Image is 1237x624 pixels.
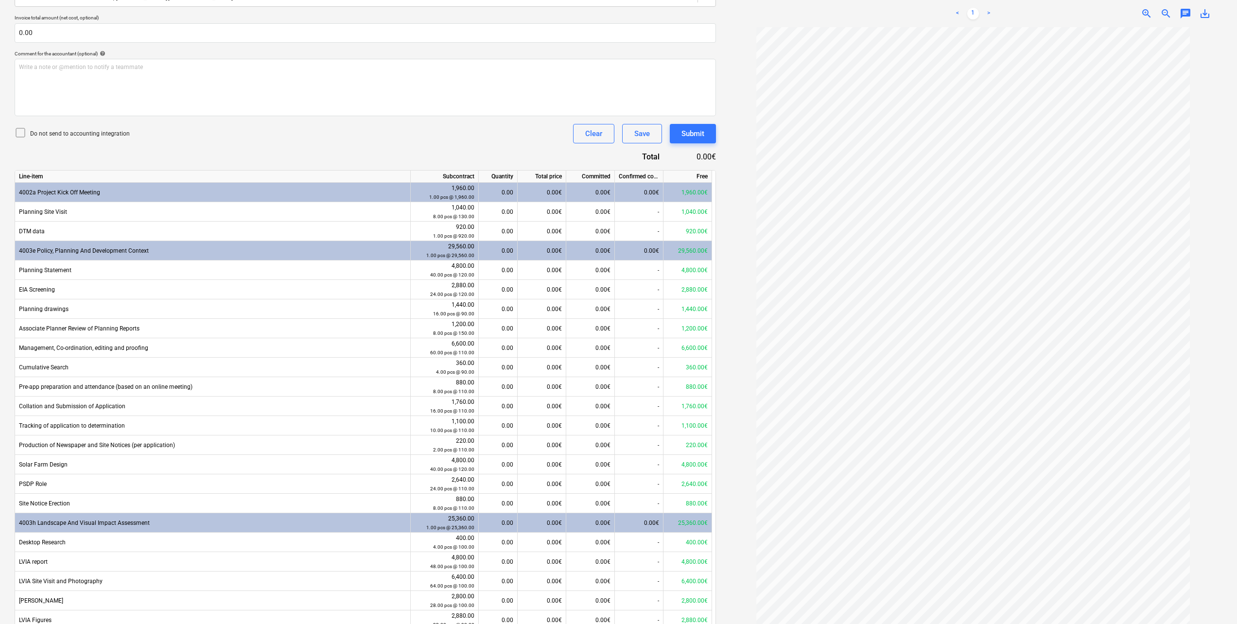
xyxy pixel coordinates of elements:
div: 0.00€ [518,202,566,222]
div: 0.00€ [518,591,566,610]
div: 0.00 [483,260,513,280]
div: 1,960.00 [415,184,474,202]
p: Do not send to accounting integration [30,130,130,138]
div: 1,200.00€ [663,319,712,338]
small: 1.00 pcs @ 25,360.00 [426,525,474,530]
div: 0.00 [483,202,513,222]
div: 0.00 [483,455,513,474]
div: - [615,299,663,319]
a: Next page [983,8,994,19]
small: 16.00 pcs @ 90.00 [433,311,474,316]
small: 10.00 pcs @ 110.00 [430,428,474,433]
button: Clear [573,124,614,143]
small: 64.00 pcs @ 100.00 [430,583,474,589]
div: - [615,474,663,494]
div: 1,760.00€ [663,397,712,416]
div: 0.00 [483,435,513,455]
div: 0.00€ [566,533,615,552]
div: 400.00€ [663,533,712,552]
div: 29,560.00€ [663,241,712,260]
div: 0.00€ [566,591,615,610]
div: 0.00€ [566,338,615,358]
div: 220.00 [415,436,474,454]
div: 920.00 [415,223,474,241]
div: 400.00 [415,534,474,552]
span: EIA Screening [19,286,55,293]
div: 0.00€ [518,377,566,397]
span: Associate Planner Review of Planning Reports [19,325,139,332]
div: 0.00€ [566,513,615,533]
div: - [615,494,663,513]
div: 1,200.00 [415,320,474,338]
div: 0.00€ [518,183,566,202]
small: 8.00 pcs @ 130.00 [433,214,474,219]
div: 1,440.00€ [663,299,712,319]
p: Invoice total amount (net cost, optional) [15,15,716,23]
div: - [615,338,663,358]
span: save_alt [1199,8,1211,19]
div: 4,800.00 [415,553,474,571]
div: Line-item [15,171,411,183]
div: - [615,533,663,552]
div: - [615,572,663,591]
div: 0.00 [483,552,513,572]
div: 4,800.00 [415,456,474,474]
small: 8.00 pcs @ 150.00 [433,330,474,336]
div: 880.00€ [663,377,712,397]
button: Submit [670,124,716,143]
span: LVIA Figures [19,617,52,624]
div: - [615,280,663,299]
span: Planning Statement [19,267,71,274]
div: 0.00€ [518,494,566,513]
div: 0.00€ [566,260,615,280]
div: 0.00€ [518,533,566,552]
div: 0.00 [483,377,513,397]
div: 6,600.00€ [663,338,712,358]
div: 0.00€ [566,280,615,299]
small: 1.00 pcs @ 29,560.00 [426,253,474,258]
div: 0.00€ [566,319,615,338]
span: chat [1180,8,1191,19]
div: - [615,397,663,416]
div: 220.00€ [663,435,712,455]
div: 0.00€ [518,338,566,358]
div: 0.00€ [566,572,615,591]
div: 6,400.00 [415,572,474,590]
div: 0.00€ [518,299,566,319]
span: Planning Site Visit [19,208,67,215]
div: 2,640.00€ [663,474,712,494]
div: Total price [518,171,566,183]
span: Desktop Research [19,539,66,546]
div: - [615,202,663,222]
div: 0.00€ [615,183,663,202]
div: 0.00€ [518,397,566,416]
span: zoom_in [1141,8,1152,19]
div: 0.00 [483,241,513,260]
div: 880.00 [415,495,474,513]
div: 0.00 [483,358,513,377]
span: Cumulative Search [19,364,69,371]
div: - [615,552,663,572]
span: zoom_out [1160,8,1172,19]
div: - [615,416,663,435]
span: DTM data [19,228,45,235]
div: 0.00 [483,280,513,299]
div: - [615,455,663,474]
div: - [615,358,663,377]
div: 1,040.00 [415,203,474,221]
small: 8.00 pcs @ 110.00 [433,389,474,394]
div: 0.00€ [566,299,615,319]
span: Production of Newspaper and Site Notices (per application) [19,442,175,449]
span: PSDP Role [19,481,47,487]
span: Collation and Submission of Application [19,403,125,410]
small: 60.00 pcs @ 110.00 [430,350,474,355]
div: 25,360.00€ [663,513,712,533]
small: 48.00 pcs @ 100.00 [430,564,474,569]
div: Committed [566,171,615,183]
div: 2,640.00 [415,475,474,493]
div: 0.00€ [518,513,566,533]
input: Invoice total amount (net cost, optional) [15,23,716,43]
div: Confirmed costs [615,171,663,183]
div: - [615,260,663,280]
div: 0.00 [483,591,513,610]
